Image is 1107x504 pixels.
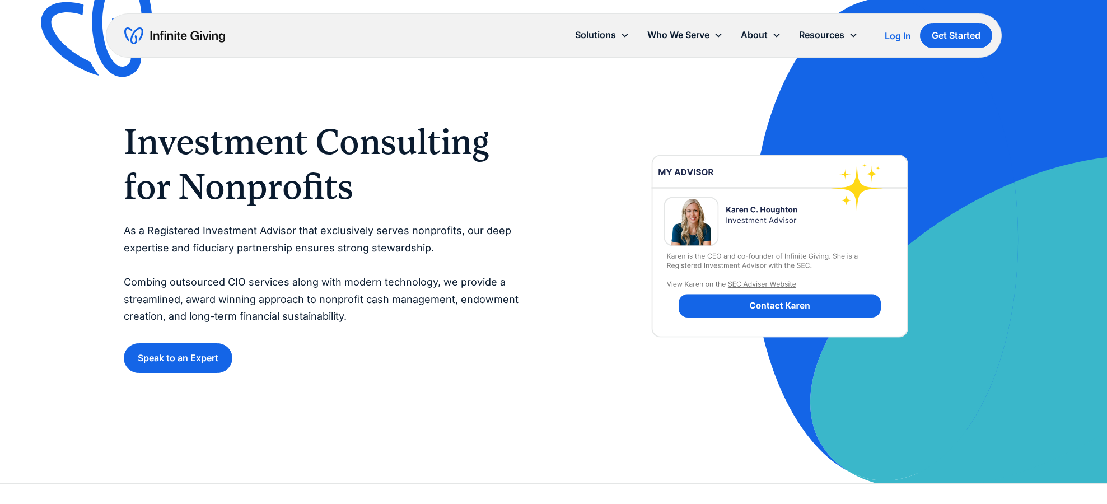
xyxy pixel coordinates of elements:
img: investment-advisor-nonprofit-financial [630,108,929,385]
div: Who We Serve [647,27,709,43]
a: Log In [885,29,911,43]
div: Resources [799,27,844,43]
h1: Investment Consulting for Nonprofits [124,119,531,209]
a: Speak to an Expert [124,343,232,373]
div: Resources [790,23,867,47]
p: As a Registered Investment Advisor that exclusively serves nonprofits, our deep expertise and fid... [124,222,531,325]
div: About [741,27,768,43]
div: Solutions [566,23,638,47]
div: Solutions [575,27,616,43]
div: Log In [885,31,911,40]
div: Who We Serve [638,23,732,47]
a: Get Started [920,23,992,48]
a: home [124,27,225,45]
div: About [732,23,790,47]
